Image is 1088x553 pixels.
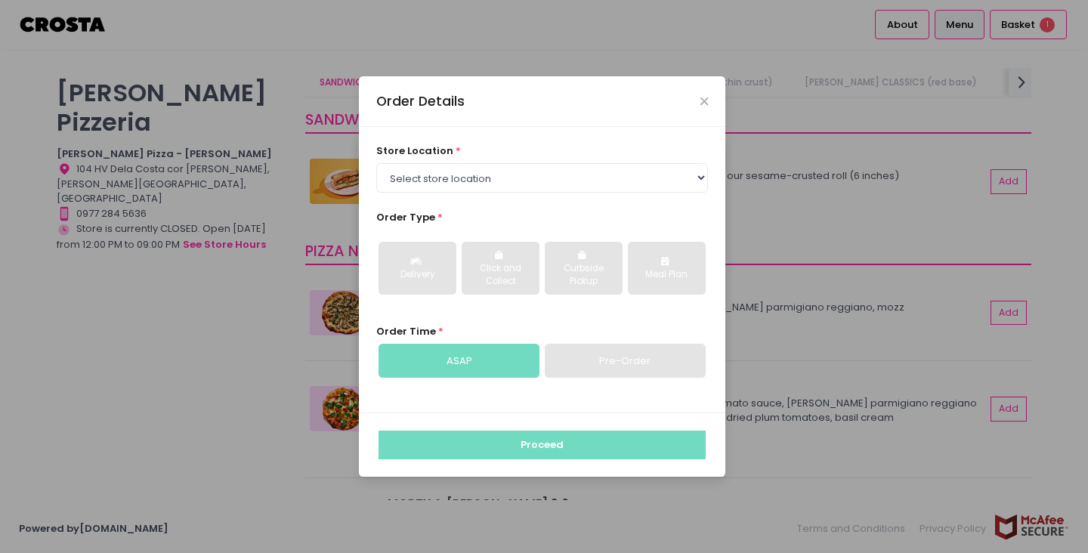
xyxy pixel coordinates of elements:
[472,262,529,289] div: Click and Collect
[376,91,465,111] div: Order Details
[376,210,435,224] span: Order Type
[700,97,708,105] button: Close
[376,324,436,338] span: Order Time
[638,268,695,282] div: Meal Plan
[389,268,446,282] div: Delivery
[379,431,706,459] button: Proceed
[555,262,612,289] div: Curbside Pickup
[376,144,453,158] span: store location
